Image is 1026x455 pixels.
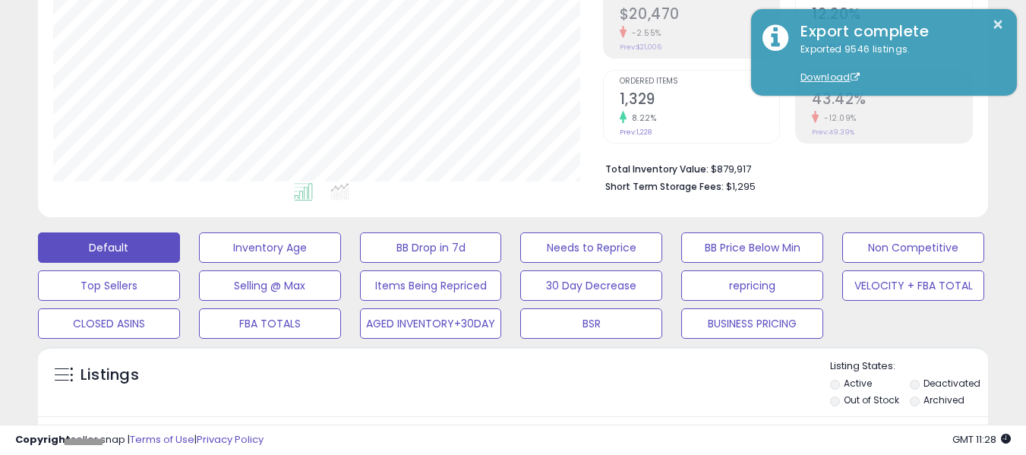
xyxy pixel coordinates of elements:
[620,43,661,52] small: Prev: $21,006
[842,270,984,301] button: VELOCITY + FBA TOTAL
[605,159,961,177] li: $879,917
[15,432,71,447] strong: Copyright
[15,433,264,447] div: seller snap | |
[81,365,139,386] h5: Listings
[812,5,972,26] h2: 12.20%
[726,179,756,194] span: $1,295
[360,232,502,263] button: BB Drop in 7d
[199,232,341,263] button: Inventory Age
[812,128,854,137] small: Prev: 49.39%
[360,308,502,339] button: AGED INVENTORY+30DAY
[197,432,264,447] a: Privacy Policy
[605,180,724,193] b: Short Term Storage Fees:
[620,77,780,86] span: Ordered Items
[620,128,652,137] small: Prev: 1,228
[681,308,823,339] button: BUSINESS PRICING
[923,393,964,406] label: Archived
[681,270,823,301] button: repricing
[681,232,823,263] button: BB Price Below Min
[620,90,780,111] h2: 1,329
[605,163,709,175] b: Total Inventory Value:
[520,308,662,339] button: BSR
[627,27,661,39] small: -2.55%
[520,270,662,301] button: 30 Day Decrease
[38,308,180,339] button: CLOSED ASINS
[844,377,872,390] label: Active
[800,71,860,84] a: Download
[842,232,984,263] button: Non Competitive
[360,270,502,301] button: Items Being Repriced
[199,308,341,339] button: FBA TOTALS
[830,359,988,374] p: Listing States:
[520,232,662,263] button: Needs to Reprice
[789,43,1005,85] div: Exported 9546 listings.
[992,15,1004,34] button: ×
[199,270,341,301] button: Selling @ Max
[952,432,1011,447] span: 2025-10-6 11:28 GMT
[38,232,180,263] button: Default
[819,112,857,124] small: -12.09%
[923,377,980,390] label: Deactivated
[812,90,972,111] h2: 43.42%
[620,5,780,26] h2: $20,470
[627,112,657,124] small: 8.22%
[38,270,180,301] button: Top Sellers
[789,21,1005,43] div: Export complete
[844,393,899,406] label: Out of Stock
